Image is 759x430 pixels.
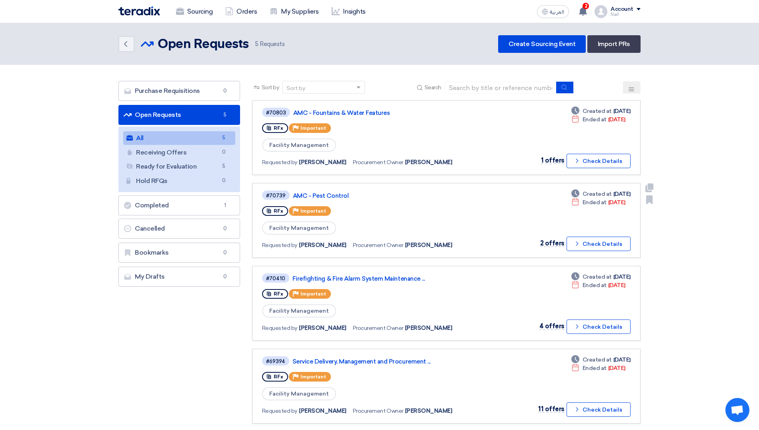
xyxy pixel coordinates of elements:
span: Requested by [262,407,297,415]
span: Ended at [583,115,607,124]
span: Procurement Owner [353,158,403,167]
span: 0 [220,225,230,233]
span: Ended at [583,198,607,207]
a: Hold RFQs [123,174,235,188]
span: Search [425,83,441,92]
div: [DATE] [571,273,631,281]
a: Import PRs [587,35,641,53]
span: 11 offers [538,405,565,413]
span: Requested by [262,158,297,167]
div: [DATE] [571,115,625,124]
span: 1 offers [541,157,565,164]
a: Service Delivery, Management and Procurement ... [292,358,493,365]
div: [DATE] [571,356,631,364]
a: Purchase Requisitions0 [118,81,240,101]
span: [PERSON_NAME] [299,324,346,332]
a: Insights [325,3,372,20]
span: 2 offers [540,239,565,247]
input: Search by title or reference number [445,82,557,94]
span: Important [300,208,326,214]
span: Important [300,125,326,131]
span: 1 [220,201,230,209]
div: [DATE] [571,364,625,372]
span: [PERSON_NAME] [299,407,346,415]
a: Open Requests5 [118,105,240,125]
button: Check Details [567,237,631,251]
span: 0 [219,148,229,157]
span: Procurement Owner [353,324,403,332]
div: [DATE] [571,107,631,115]
button: Check Details [567,154,631,168]
div: [DATE] [571,198,625,207]
span: Procurement Owner [353,407,403,415]
a: Orders [219,3,263,20]
div: #70803 [266,110,286,115]
a: Cancelled0 [118,219,240,239]
img: profile_test.png [595,5,607,18]
span: Created at [583,356,612,364]
span: Requested by [262,324,297,332]
span: RFx [274,374,283,380]
span: Facility Management [262,304,336,317]
span: 4 offers [539,322,565,330]
a: My Drafts0 [118,267,240,287]
span: Ended at [583,364,607,372]
span: Created at [583,273,612,281]
span: 2 [583,3,589,9]
a: Receiving Offers [123,146,235,159]
span: [PERSON_NAME] [299,158,346,167]
div: [DATE] [571,281,625,289]
a: AMC - Fountains & Water Features [293,109,493,117]
div: #69394 [266,359,285,364]
div: Sort by [286,84,305,92]
span: 0 [220,87,230,95]
span: Important [300,291,326,297]
div: #70410 [266,276,285,281]
div: [DATE] [571,190,631,198]
span: 5 [219,162,229,171]
span: Created at [583,190,612,198]
a: Create Sourcing Event [498,35,586,53]
img: Teradix logo [118,6,160,16]
a: Firefighting & Fire Alarm System Maintenance ... [292,275,493,282]
span: Ended at [583,281,607,289]
span: Sort by [262,83,279,92]
span: 0 [220,273,230,281]
a: Ready for Evaluation [123,160,235,173]
span: RFx [274,208,283,214]
div: Account [611,6,633,13]
span: 0 [219,177,229,185]
span: 5 [255,40,258,48]
span: 5 [220,111,230,119]
button: Check Details [567,402,631,417]
span: Procurement Owner [353,241,403,249]
span: [PERSON_NAME] [299,241,346,249]
span: Facility Management [262,139,336,152]
span: [PERSON_NAME] [405,241,453,249]
span: Important [300,374,326,380]
a: AMC - Pest Control [293,192,493,199]
span: [PERSON_NAME] [405,158,453,167]
span: Created at [583,107,612,115]
span: RFx [274,125,283,131]
div: Naif [611,12,641,17]
span: [PERSON_NAME] [405,324,453,332]
a: Completed1 [118,195,240,215]
h2: Open Requests [158,36,249,52]
a: All [123,131,235,145]
a: Bookmarks0 [118,243,240,263]
a: My Suppliers [263,3,325,20]
span: العربية [550,9,564,15]
div: #70739 [266,193,286,198]
a: Open chat [725,398,749,422]
span: Requests [255,40,285,49]
button: Check Details [567,319,631,334]
span: Facility Management [262,221,336,235]
span: 0 [220,249,230,257]
button: العربية [537,5,569,18]
span: 5 [219,134,229,142]
span: [PERSON_NAME] [405,407,453,415]
span: RFx [274,291,283,297]
span: Requested by [262,241,297,249]
span: Facility Management [262,387,336,400]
